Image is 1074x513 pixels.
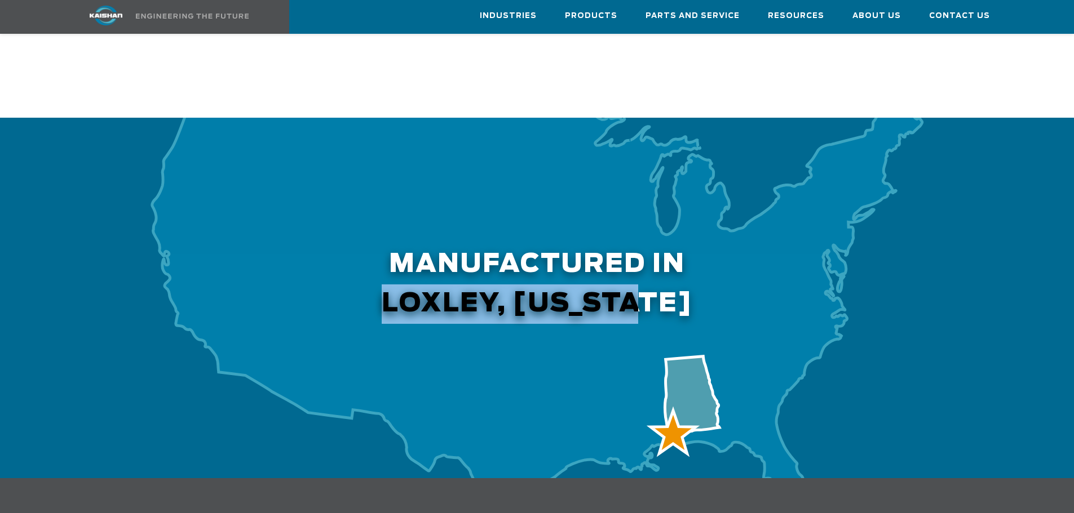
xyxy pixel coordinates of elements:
a: Resources [768,1,824,31]
a: Products [565,1,617,31]
h2: Manufactured in LOXLEY, [US_STATE] [70,118,1004,324]
img: kaishan logo [64,6,148,25]
a: About Us [852,1,901,31]
a: Industries [480,1,537,31]
span: Parts and Service [646,10,740,23]
span: About Us [852,10,901,23]
span: Contact Us [929,10,990,23]
a: Contact Us [929,1,990,31]
span: Industries [480,10,537,23]
span: Products [565,10,617,23]
img: Engineering the future [136,14,249,19]
span: Resources [768,10,824,23]
a: Parts and Service [646,1,740,31]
